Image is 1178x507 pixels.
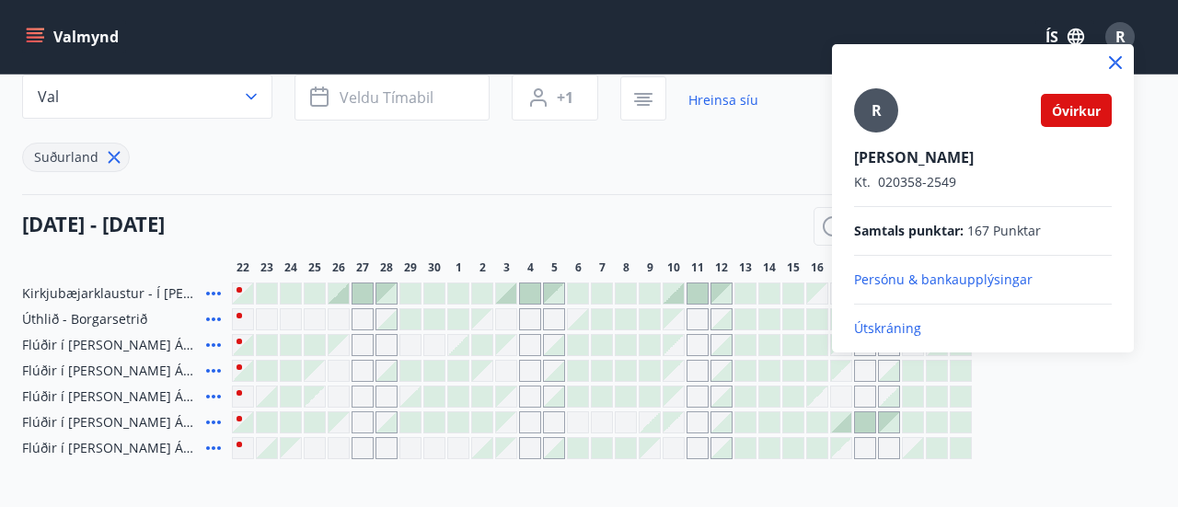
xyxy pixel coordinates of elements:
[854,147,1112,167] p: [PERSON_NAME]
[854,319,1112,338] p: Útskráning
[1052,102,1101,120] span: Óvirkur
[967,222,1041,240] span: 167 Punktar
[854,271,1112,289] p: Persónu & bankaupplýsingar
[854,173,871,190] span: Kt.
[872,100,882,121] span: R
[854,173,1112,191] p: 020358-2549
[854,222,964,240] span: Samtals punktar :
